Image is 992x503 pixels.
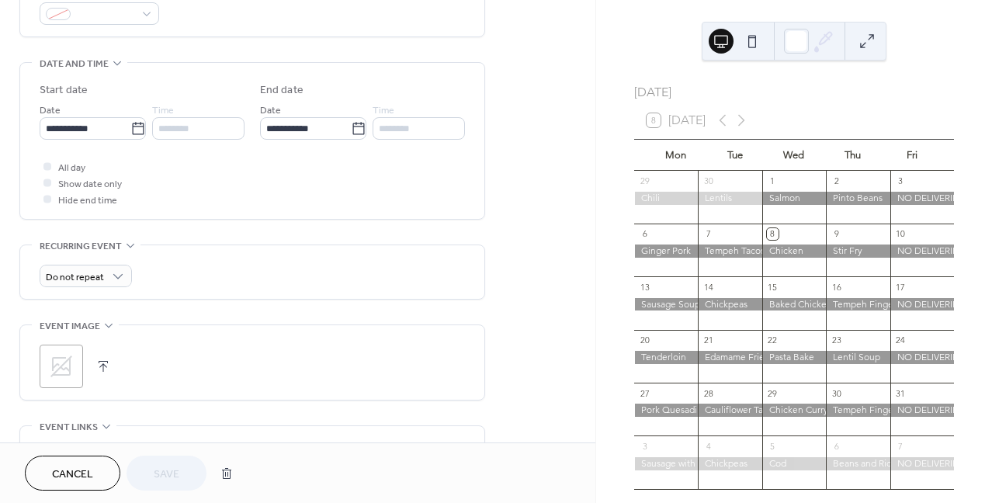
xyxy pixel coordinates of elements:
div: Thu [824,140,883,171]
div: 31 [895,387,907,399]
span: Recurring event [40,238,122,255]
div: 27 [639,387,650,399]
div: 14 [702,281,714,293]
div: 4 [702,440,714,452]
div: ; [40,345,83,388]
div: 24 [895,335,907,346]
div: Baked Chicken [762,298,826,311]
span: Do not repeat [46,269,104,286]
div: Chickpeas [698,457,761,470]
div: Chicken [762,245,826,258]
span: Time [373,102,394,119]
span: Event links [40,419,98,435]
div: Pinto Beans [826,192,890,205]
div: 3 [895,175,907,187]
div: NO DELIVERIES [890,245,954,258]
div: Wed [765,140,824,171]
div: Lentil Soup [826,351,890,364]
div: Chili [634,192,698,205]
span: Hide end time [58,193,117,209]
div: NO DELIVERIES [890,351,954,364]
div: Sausage with Winter Veggies [634,457,698,470]
div: 6 [831,440,842,452]
div: 22 [767,335,779,346]
div: 28 [702,387,714,399]
div: Edamame Fried Rice [698,351,761,364]
div: Cod [762,457,826,470]
div: End date [260,82,303,99]
div: Tempeh Fingers [826,404,890,417]
div: NO DELIVERIES [890,192,954,205]
div: 29 [639,175,650,187]
div: Tenderloin [634,351,698,364]
div: Beans and Rice [826,457,890,470]
div: 10 [895,228,907,240]
div: NO DELIVERIES [890,457,954,470]
span: Time [152,102,174,119]
div: Sausage Soup [634,298,698,311]
div: Stir Fry [826,245,890,258]
div: Ginger Pork [634,245,698,258]
div: 30 [831,387,842,399]
div: Cauliflower Tacos [698,404,761,417]
div: Chickpeas [698,298,761,311]
span: Date [260,102,281,119]
div: Pork Quesadillas [634,404,698,417]
div: [DATE] [634,83,954,102]
span: All day [58,160,85,176]
div: 17 [895,281,907,293]
div: Tue [706,140,765,171]
div: 3 [639,440,650,452]
div: 13 [639,281,650,293]
div: Mon [647,140,706,171]
div: 7 [702,228,714,240]
div: 1 [767,175,779,187]
span: Show date only [58,176,122,193]
div: 5 [767,440,779,452]
div: 20 [639,335,650,346]
span: Event image [40,318,100,335]
div: 9 [831,228,842,240]
button: Cancel [25,456,120,491]
div: Chicken Curry [762,404,826,417]
div: NO DELIVERIES [890,298,954,311]
span: Date [40,102,61,119]
div: Start date [40,82,88,99]
div: Salmon [762,192,826,205]
div: 2 [831,175,842,187]
div: Lentils [698,192,761,205]
div: 29 [767,387,779,399]
div: NO DELIVERIES [890,404,954,417]
div: 8 [767,228,779,240]
div: Tempeh Fingers [826,298,890,311]
div: Pasta Bake [762,351,826,364]
span: Cancel [52,467,93,483]
div: 30 [702,175,714,187]
span: Date and time [40,56,109,72]
div: 21 [702,335,714,346]
div: Tempeh Tacos [698,245,761,258]
div: 16 [831,281,842,293]
div: 7 [895,440,907,452]
div: 23 [831,335,842,346]
div: Fri [883,140,942,171]
div: 6 [639,228,650,240]
div: 15 [767,281,779,293]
